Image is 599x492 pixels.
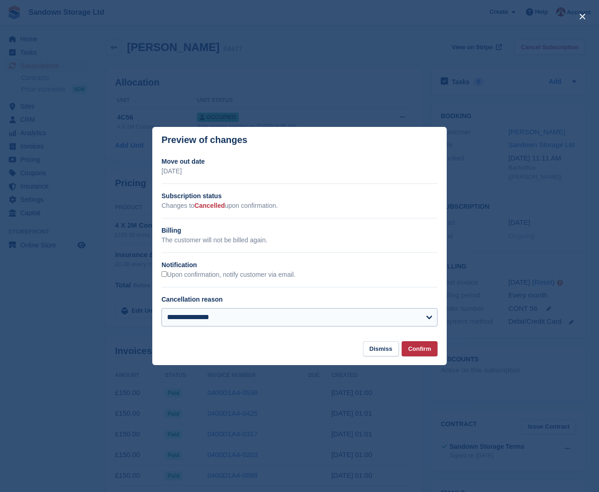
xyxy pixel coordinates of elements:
[161,226,438,235] h2: Billing
[161,166,438,176] p: [DATE]
[402,341,438,356] button: Confirm
[161,260,438,270] h2: Notification
[161,157,438,166] h2: Move out date
[161,271,295,279] label: Upon confirmation, notify customer via email.
[195,202,225,209] span: Cancelled
[575,9,590,24] button: close
[161,235,438,245] p: The customer will not be billed again.
[161,135,248,145] p: Preview of changes
[161,296,223,303] label: Cancellation reason
[161,191,438,201] h2: Subscription status
[363,341,399,356] button: Dismiss
[161,201,438,211] p: Changes to upon confirmation.
[161,271,167,277] input: Upon confirmation, notify customer via email.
